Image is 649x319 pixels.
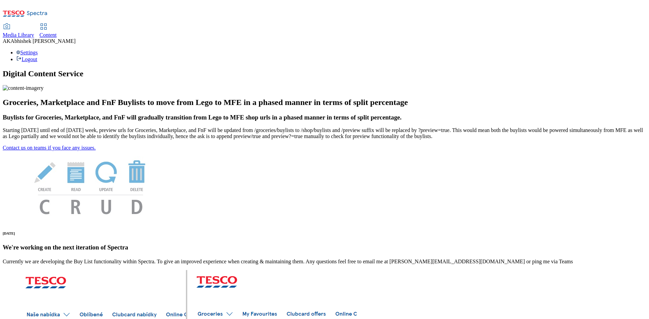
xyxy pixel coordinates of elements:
[3,127,646,139] p: Starting [DATE] until end of [DATE] week, preview urls for Groceries, Marketplace, and FnF will b...
[3,24,34,38] a: Media Library
[3,145,96,151] a: Contact us on teams if you face any issues.
[40,32,57,38] span: Content
[3,98,646,107] h2: Groceries, Marketplace and FnF Buylists to move from Lego to MFE in a phased manner in terms of s...
[3,231,646,235] h6: [DATE]
[10,38,75,44] span: Abhishek [PERSON_NAME]
[3,259,646,265] p: Currently we are developing the Buy List functionality within Spectra. To give an improved experi...
[3,69,646,78] h1: Digital Content Service
[3,85,44,91] img: content-imagery
[16,50,38,55] a: Settings
[3,244,646,251] h3: We're working on the next iteration of Spectra
[3,38,10,44] span: AK
[3,151,178,221] img: News Image
[3,32,34,38] span: Media Library
[16,56,37,62] a: Logout
[40,24,57,38] a: Content
[3,114,646,121] h3: Buylists for Groceries, Marketplace, and FnF will gradually transition from Lego to MFE shop urls...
